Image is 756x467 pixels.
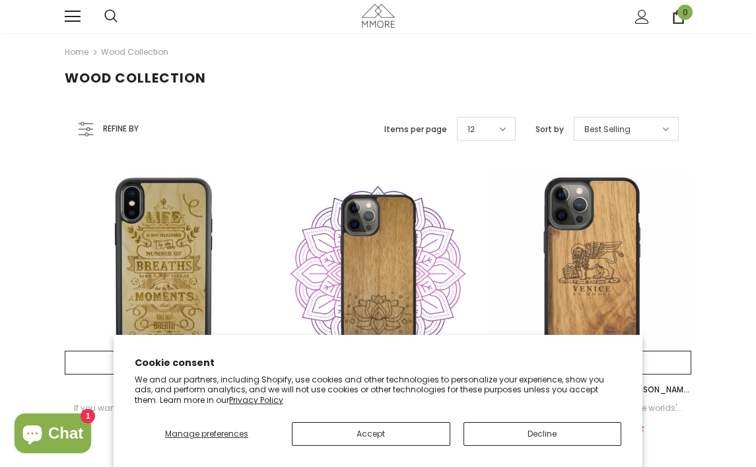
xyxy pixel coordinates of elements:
label: Sort by [535,123,564,136]
img: MMORE Cases [362,4,395,27]
button: Manage preferences [135,422,279,446]
a: Select options [65,351,265,375]
span: Wood Collection [65,69,206,87]
h2: Cookie consent [135,356,622,370]
button: Accept [292,422,450,446]
span: Manage preferences [165,428,248,439]
span: 12 [467,123,475,136]
label: Items per page [384,123,447,136]
a: Privacy Policy [229,394,283,406]
span: Best Selling [584,123,631,136]
span: 0 [677,5,693,20]
span: Refine by [103,122,139,136]
a: Wood Collection [101,46,168,57]
a: The Meaning [65,382,265,397]
a: 0 [671,10,685,24]
p: We and our partners, including Shopify, use cookies and other technologies to personalize your ex... [135,375,622,406]
inbox-online-store-chat: Shopify online store chat [11,413,95,456]
a: Home [65,44,88,60]
button: Decline [464,422,622,446]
